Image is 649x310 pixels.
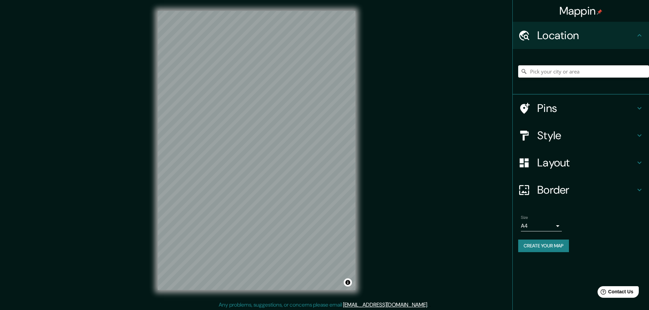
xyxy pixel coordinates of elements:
[521,221,562,231] div: A4
[429,301,431,309] div: .
[513,22,649,49] div: Location
[537,156,635,169] h4: Layout
[518,65,649,78] input: Pick your city or area
[588,283,642,303] iframe: Help widget launcher
[343,301,427,308] a: [EMAIL_ADDRESS][DOMAIN_NAME]
[537,129,635,142] h4: Style
[537,183,635,197] h4: Border
[597,9,602,15] img: pin-icon.png
[537,101,635,115] h4: Pins
[513,176,649,203] div: Border
[521,215,528,221] label: Size
[518,240,569,252] button: Create your map
[428,301,429,309] div: .
[344,278,352,287] button: Toggle attribution
[158,11,355,290] canvas: Map
[513,122,649,149] div: Style
[559,4,603,18] h4: Mappin
[537,29,635,42] h4: Location
[513,95,649,122] div: Pins
[513,149,649,176] div: Layout
[219,301,428,309] p: Any problems, suggestions, or concerns please email .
